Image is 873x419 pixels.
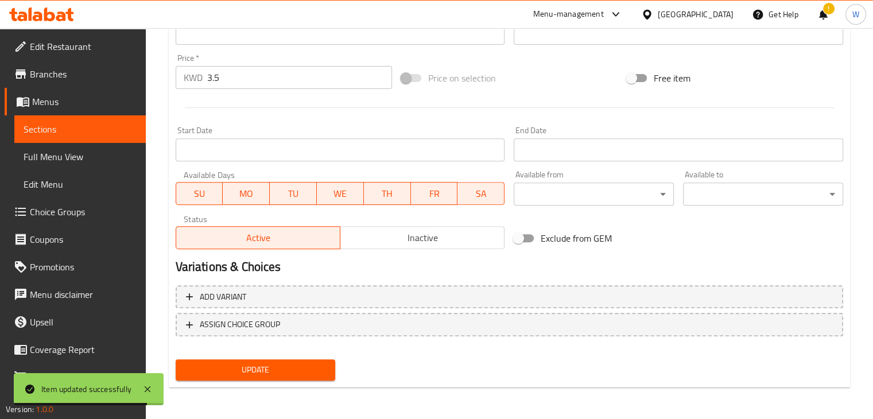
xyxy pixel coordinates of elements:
[683,183,843,205] div: ​
[368,185,406,202] span: TH
[176,285,843,309] button: Add variant
[30,205,137,219] span: Choice Groups
[317,182,364,205] button: WE
[176,226,340,249] button: Active
[5,308,146,336] a: Upsell
[270,182,317,205] button: TU
[36,402,53,417] span: 1.0.0
[185,363,327,377] span: Update
[416,185,453,202] span: FR
[176,359,336,381] button: Update
[30,40,137,53] span: Edit Restaurant
[207,66,392,89] input: Please enter price
[428,71,496,85] span: Price on selection
[176,313,843,336] button: ASSIGN CHOICE GROUP
[514,183,674,205] div: ​
[5,226,146,253] a: Coupons
[30,288,137,301] span: Menu disclaimer
[5,198,146,226] a: Choice Groups
[321,185,359,202] span: WE
[5,60,146,88] a: Branches
[6,402,34,417] span: Version:
[14,170,146,198] a: Edit Menu
[457,182,505,205] button: SA
[30,232,137,246] span: Coupons
[30,370,137,384] span: Grocery Checklist
[5,88,146,115] a: Menus
[654,71,690,85] span: Free item
[41,383,131,395] div: Item updated successfully
[5,281,146,308] a: Menu disclaimer
[364,182,411,205] button: TH
[176,258,843,276] h2: Variations & Choices
[181,185,219,202] span: SU
[5,336,146,363] a: Coverage Report
[5,253,146,281] a: Promotions
[14,143,146,170] a: Full Menu View
[5,33,146,60] a: Edit Restaurant
[184,71,203,84] p: KWD
[32,95,137,108] span: Menus
[340,226,505,249] button: Inactive
[200,317,280,332] span: ASSIGN CHOICE GROUP
[462,185,500,202] span: SA
[24,150,137,164] span: Full Menu View
[30,260,137,274] span: Promotions
[30,315,137,329] span: Upsell
[658,8,734,21] div: [GEOGRAPHIC_DATA]
[274,185,312,202] span: TU
[24,177,137,191] span: Edit Menu
[30,343,137,356] span: Coverage Report
[541,231,612,245] span: Exclude from GEM
[181,230,336,246] span: Active
[411,182,458,205] button: FR
[5,363,146,391] a: Grocery Checklist
[533,7,604,21] div: Menu-management
[200,290,246,304] span: Add variant
[223,182,270,205] button: MO
[30,67,137,81] span: Branches
[514,22,843,45] input: Please enter product sku
[176,182,223,205] button: SU
[227,185,265,202] span: MO
[24,122,137,136] span: Sections
[852,8,859,21] span: W
[345,230,500,246] span: Inactive
[176,22,505,45] input: Please enter product barcode
[14,115,146,143] a: Sections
